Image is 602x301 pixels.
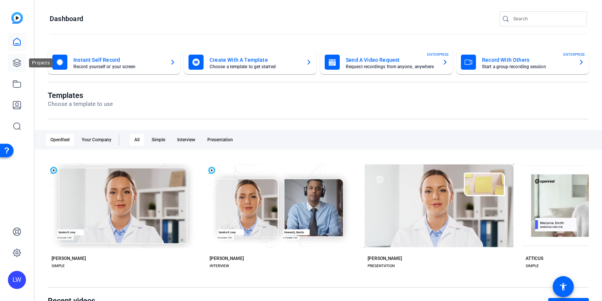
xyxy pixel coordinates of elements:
div: Simple [147,134,170,146]
mat-card-title: Send A Video Request [346,55,436,64]
div: SIMPLE [526,263,539,269]
div: SIMPLE [52,263,65,269]
input: Search [513,14,581,23]
mat-card-title: Record With Others [482,55,572,64]
div: [PERSON_NAME] [52,255,86,261]
mat-card-title: Instant Self Record [73,55,164,64]
mat-icon: accessibility [559,282,568,291]
div: LW [8,271,26,289]
div: INTERVIEW [210,263,229,269]
button: Send A Video RequestRequest recordings from anyone, anywhereENTERPRISE [320,50,453,74]
mat-card-subtitle: Request recordings from anyone, anywhere [346,64,436,69]
div: Projects [29,58,53,67]
div: [PERSON_NAME] [210,255,244,261]
div: Your Company [77,134,116,146]
span: ENTERPRISE [563,52,585,57]
img: blue-gradient.svg [11,12,23,24]
div: Presentation [203,134,237,146]
h1: Templates [48,91,113,100]
h1: Dashboard [50,14,83,23]
button: Create With A TemplateChoose a template to get started [184,50,316,74]
mat-card-title: Create With A Template [210,55,300,64]
div: All [130,134,144,146]
div: [PERSON_NAME] [368,255,402,261]
button: Instant Self RecordRecord yourself or your screen [48,50,180,74]
mat-card-subtitle: Record yourself or your screen [73,64,164,69]
div: OpenReel [46,134,74,146]
div: ATTICUS [526,255,543,261]
span: ENTERPRISE [427,52,449,57]
p: Choose a template to use [48,100,113,108]
div: PRESENTATION [368,263,395,269]
button: Record With OthersStart a group recording sessionENTERPRISE [456,50,589,74]
mat-card-subtitle: Choose a template to get started [210,64,300,69]
mat-card-subtitle: Start a group recording session [482,64,572,69]
div: Interview [173,134,200,146]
